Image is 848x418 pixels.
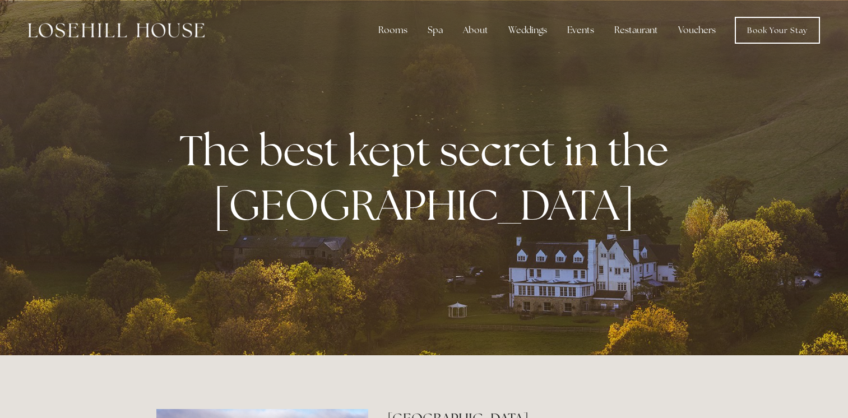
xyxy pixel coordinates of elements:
div: Rooms [369,19,416,41]
a: Book Your Stay [735,17,820,44]
img: Losehill House [28,23,205,38]
div: About [454,19,497,41]
strong: The best kept secret in the [GEOGRAPHIC_DATA] [179,123,678,233]
div: Restaurant [605,19,667,41]
div: Weddings [499,19,556,41]
div: Events [558,19,603,41]
div: Spa [419,19,452,41]
a: Vouchers [669,19,725,41]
